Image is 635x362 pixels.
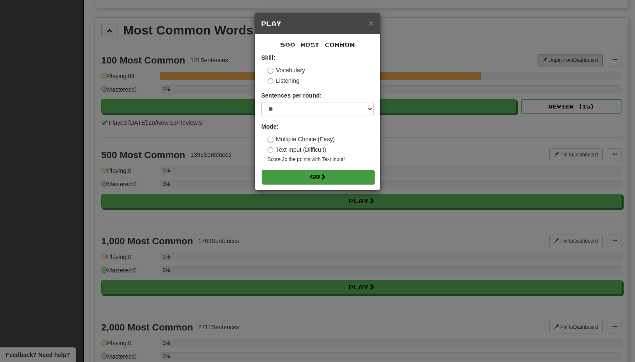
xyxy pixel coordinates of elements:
[369,18,374,28] span: ×
[268,135,335,143] label: Multiple Choice (Easy)
[262,170,374,184] button: Go
[261,54,275,61] strong: Skill:
[268,66,305,74] label: Vocabulary
[268,156,374,163] small: Score 2x the points with Text Input !
[261,123,278,130] strong: Mode:
[268,68,273,74] input: Vocabulary
[268,78,273,84] input: Listening
[280,41,355,48] span: 500 Most Common
[261,19,374,28] h5: Play
[268,147,273,153] input: Text Input (Difficult)
[268,137,273,143] input: Multiple Choice (Easy)
[268,145,326,154] label: Text Input (Difficult)
[261,91,322,100] label: Sentences per round:
[369,18,374,27] button: Close
[268,77,299,85] label: Listening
